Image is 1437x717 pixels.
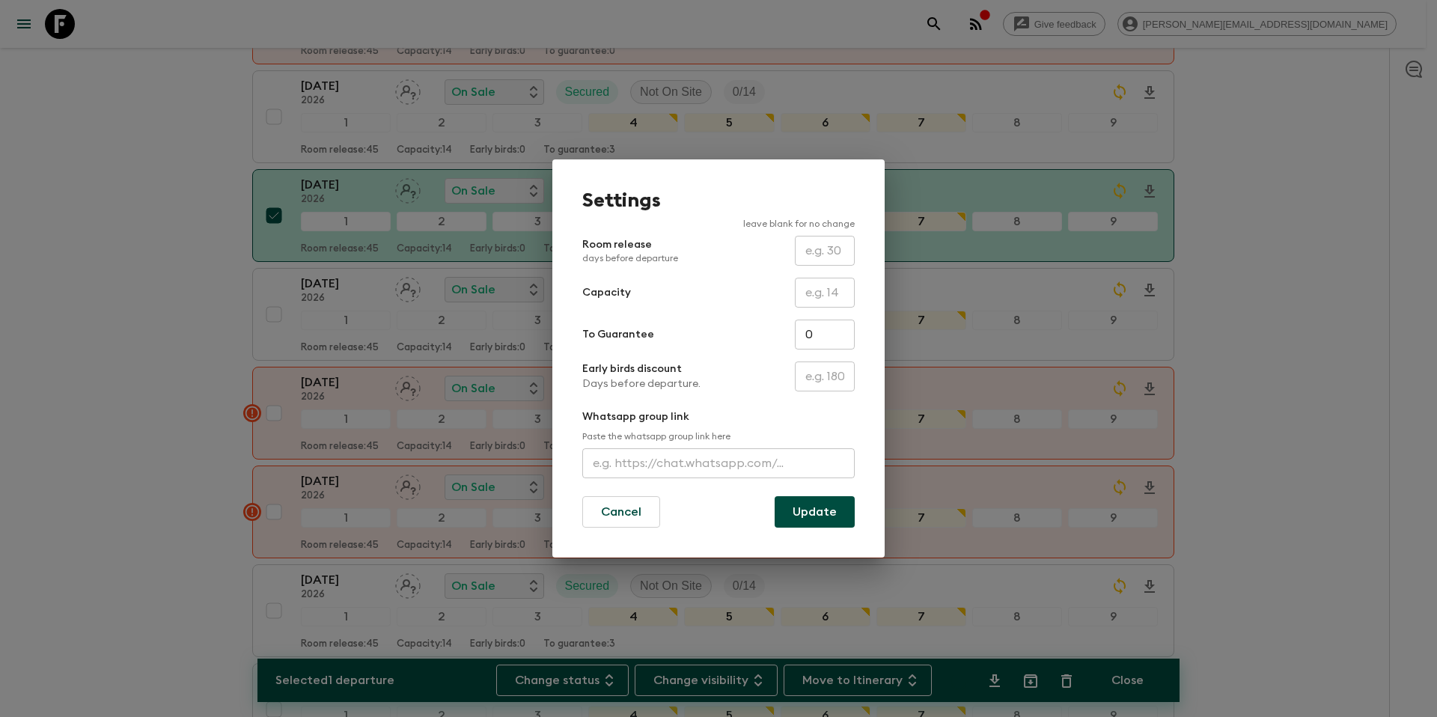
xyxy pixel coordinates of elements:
p: Whatsapp group link [582,409,855,424]
input: e.g. 180 [795,361,855,391]
p: To Guarantee [582,327,654,342]
p: leave blank for no change [582,218,855,230]
input: e.g. 30 [795,236,855,266]
p: Early birds discount [582,361,701,376]
p: Paste the whatsapp group link here [582,430,855,442]
p: days before departure [582,252,678,264]
h1: Settings [582,189,855,212]
input: e.g. 4 [795,320,855,350]
p: Room release [582,237,678,264]
p: Days before departure. [582,376,701,391]
input: e.g. 14 [795,278,855,308]
input: e.g. https://chat.whatsapp.com/... [582,448,855,478]
button: Cancel [582,496,660,528]
p: Capacity [582,285,631,300]
button: Update [775,496,855,528]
